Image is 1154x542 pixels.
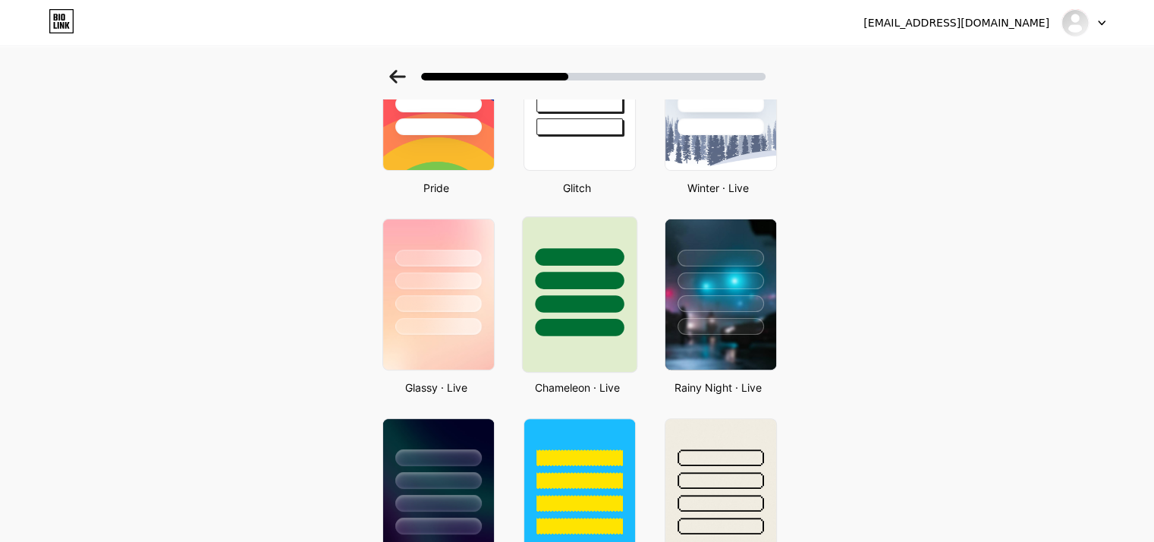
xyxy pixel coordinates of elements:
[519,180,636,196] div: Glitch
[660,180,777,196] div: Winter · Live
[378,380,495,395] div: Glassy · Live
[660,380,777,395] div: Rainy Night · Live
[378,180,495,196] div: Pride
[519,380,636,395] div: Chameleon · Live
[1061,8,1090,37] img: bestwaisttrainer
[863,15,1049,31] div: [EMAIL_ADDRESS][DOMAIN_NAME]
